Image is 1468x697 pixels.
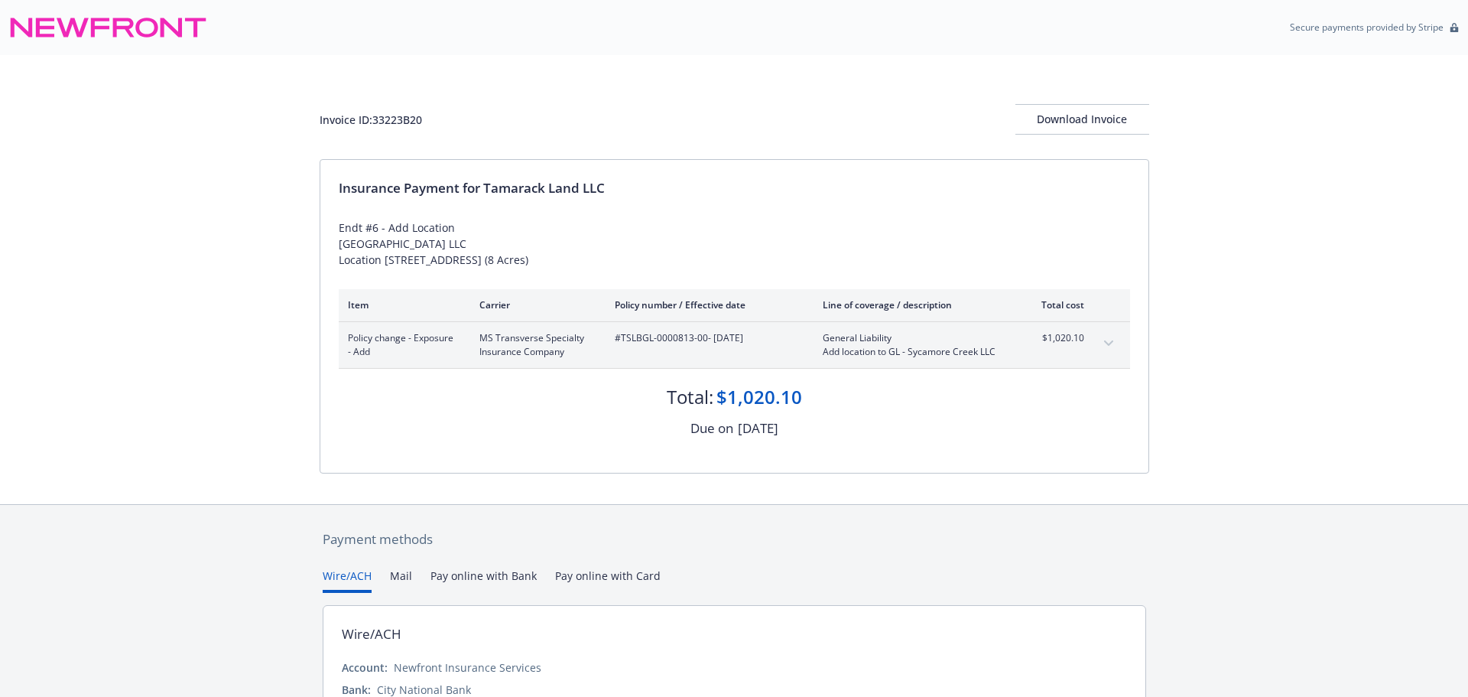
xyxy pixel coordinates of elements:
[823,331,1002,345] span: General Liability
[342,624,401,644] div: Wire/ACH
[615,331,798,345] span: #TSLBGL-0000813-00 - [DATE]
[615,298,798,311] div: Policy number / Effective date
[1096,331,1121,356] button: expand content
[823,331,1002,359] span: General LiabilityAdd location to GL - Sycamore Creek LLC
[348,331,455,359] span: Policy change - Exposure - Add
[823,298,1002,311] div: Line of coverage / description
[323,529,1146,549] div: Payment methods
[1015,104,1149,135] button: Download Invoice
[1027,331,1084,345] span: $1,020.10
[555,568,661,593] button: Pay online with Card
[479,298,590,311] div: Carrier
[430,568,537,593] button: Pay online with Bank
[323,568,372,593] button: Wire/ACH
[667,384,713,410] div: Total:
[348,298,455,311] div: Item
[1290,21,1444,34] p: Secure payments provided by Stripe
[716,384,802,410] div: $1,020.10
[823,345,1002,359] span: Add location to GL - Sycamore Creek LLC
[339,178,1130,198] div: Insurance Payment for Tamarack Land LLC
[738,419,778,438] div: [DATE]
[690,419,733,438] div: Due on
[320,112,422,128] div: Invoice ID: 33223B20
[394,660,541,676] div: Newfront Insurance Services
[339,220,1130,268] div: Endt #6 - Add Location [GEOGRAPHIC_DATA] LLC Location [STREET_ADDRESS] (8 Acres)
[390,568,412,593] button: Mail
[1027,298,1084,311] div: Total cost
[339,322,1130,368] div: Policy change - Exposure - AddMS Transverse Specialty Insurance Company#TSLBGL-0000813-00- [DATE]...
[342,660,388,676] div: Account:
[479,331,590,359] span: MS Transverse Specialty Insurance Company
[1015,105,1149,134] div: Download Invoice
